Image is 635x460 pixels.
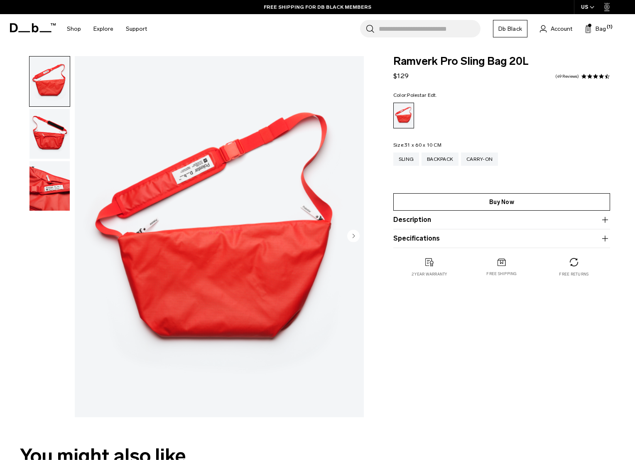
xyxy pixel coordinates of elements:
[29,56,70,107] button: Ramverk Pro Sling Bag 20L Polestar Edt.
[551,25,572,33] span: Account
[405,142,441,148] span: 31 x 60 x 10 CM
[393,215,610,225] button: Description
[393,103,414,128] a: Polestar Edt.
[486,271,517,277] p: Free shipping
[93,14,113,44] a: Explore
[559,271,588,277] p: Free returns
[75,56,364,417] li: 1 / 3
[393,56,610,67] span: Ramverk Pro Sling Bag 20L
[393,234,610,244] button: Specifications
[540,24,572,34] a: Account
[75,56,364,417] img: Ramverk Pro Sling Bag 20L Polestar Edt.
[393,153,419,166] a: Sling
[493,20,527,37] a: Db Black
[393,143,441,148] legend: Size:
[585,24,606,34] button: Bag (1)
[555,74,579,79] a: 49 reviews
[29,109,70,159] img: Ramverk Pro Sling Bag 20L Polestar Edt.
[29,161,70,211] img: Ramverk Pro Sling Bag 20L Polestar Edt.
[393,72,409,80] span: $129
[596,25,606,33] span: Bag
[393,93,437,98] legend: Color:
[412,271,447,277] p: 2 year warranty
[461,153,498,166] a: Carry-on
[393,193,610,211] a: Buy Now
[126,14,147,44] a: Support
[407,92,437,98] span: Polestar Edt.
[607,24,613,31] span: (1)
[347,229,360,244] button: Next slide
[67,14,81,44] a: Shop
[29,108,70,159] button: Ramverk Pro Sling Bag 20L Polestar Edt.
[422,153,458,166] a: Backpack
[264,3,371,11] a: FREE SHIPPING FOR DB BLACK MEMBERS
[29,57,70,106] img: Ramverk Pro Sling Bag 20L Polestar Edt.
[61,14,153,44] nav: Main Navigation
